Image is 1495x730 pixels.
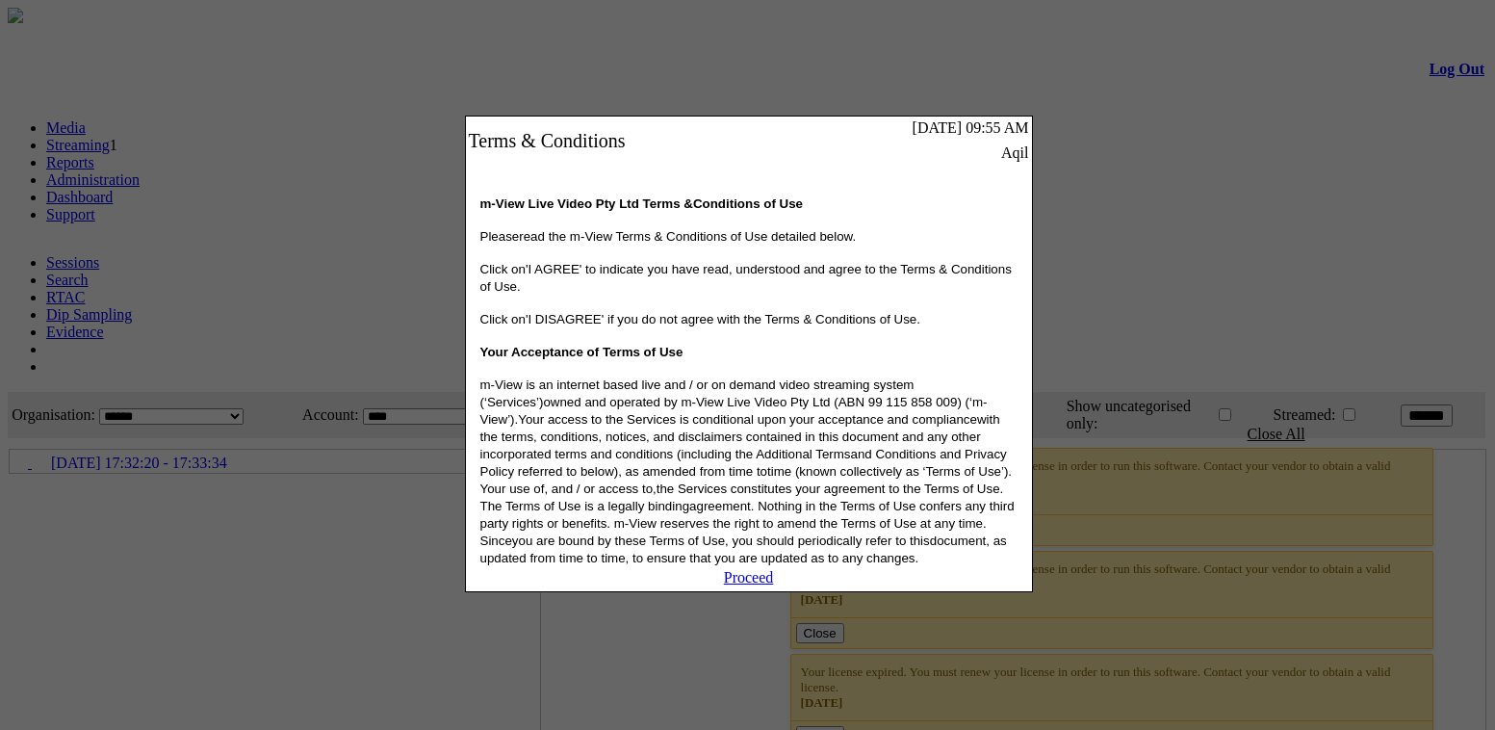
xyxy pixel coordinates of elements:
span: m-View is an internet based live and / or on demand video streaming system (‘Services’)owned and ... [480,378,1015,565]
td: [DATE] 09:55 AM [790,118,1029,138]
a: Proceed [724,569,774,586]
span: Click on'I AGREE' to indicate you have read, understood and agree to the Terms & Conditions of Use. [480,262,1012,294]
td: Aqil [790,143,1029,163]
span: m-View Live Video Pty Ltd Terms &Conditions of Use [480,196,803,211]
span: Your Acceptance of Terms of Use [480,345,683,359]
div: Terms & Conditions [469,130,788,152]
span: Click on'I DISAGREE' if you do not agree with the Terms & Conditions of Use. [480,312,920,326]
span: Pleaseread the m-View Terms & Conditions of Use detailed below. [480,229,857,244]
